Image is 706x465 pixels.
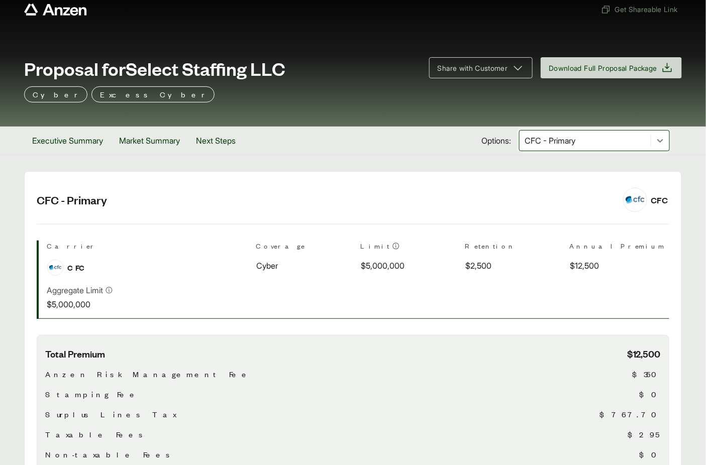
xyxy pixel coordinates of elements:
span: $350 [632,368,661,380]
th: Limit [360,241,457,255]
img: CFC logo [624,188,647,211]
button: Market Summary [111,127,188,155]
button: Executive Summary [24,127,111,155]
span: Cyber [256,260,278,272]
span: Options: [481,135,511,147]
img: CFC logo [48,260,63,275]
th: Coverage [256,241,352,255]
span: Anzen Risk Management Fee [45,368,252,380]
span: Proposal for Select Staffing LLC [24,58,285,78]
span: $12,500 [570,260,599,272]
span: $5,000,000 [361,260,405,272]
span: $295 [628,428,661,440]
span: Non-taxable Fees [45,448,174,460]
button: Download Full Proposal Package [541,57,682,78]
span: $12,500 [627,347,661,360]
p: Aggregate Limit [47,284,103,296]
span: Get Shareable Link [601,4,678,15]
a: Anzen website [24,4,87,16]
th: Annual Premium [569,241,666,255]
h2: CFC - Primary [37,192,611,207]
span: $2,500 [465,260,491,272]
span: Stamping Fee [45,388,140,400]
button: Share with Customer [429,57,533,78]
span: Taxable Fees [45,428,147,440]
span: $767.70 [599,408,661,420]
th: Carrier [47,241,248,255]
span: Surplus Lines Tax [45,408,176,420]
p: Cyber [33,88,79,100]
div: CFC [651,193,668,207]
span: Download Full Proposal Package [549,63,658,73]
button: Next Steps [188,127,244,155]
th: Retention [465,241,561,255]
span: $0 [640,388,661,400]
p: $5,000,000 [47,298,113,310]
span: CFC [67,262,87,274]
span: $0 [640,448,661,460]
p: Excess Cyber [100,88,206,100]
span: Share with Customer [438,63,508,73]
span: Total Premium [45,347,105,360]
